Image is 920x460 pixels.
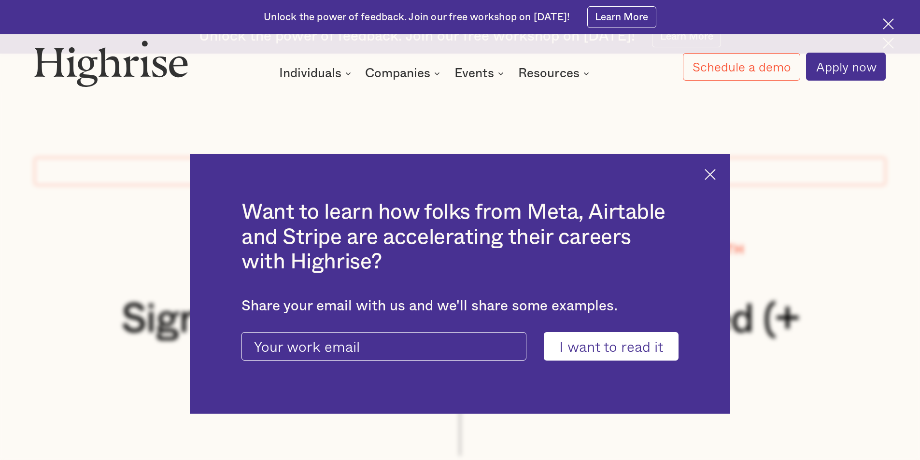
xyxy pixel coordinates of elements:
[683,53,801,81] a: Schedule a demo
[518,68,592,79] div: Resources
[264,11,570,24] div: Unlock the power of feedback. Join our free workshop on [DATE]!
[544,332,679,361] input: I want to read it
[279,68,341,79] div: Individuals
[365,68,443,79] div: Companies
[241,332,526,361] input: Your work email
[34,40,188,86] img: Highrise logo
[365,68,430,79] div: Companies
[454,68,494,79] div: Events
[279,68,354,79] div: Individuals
[241,332,679,361] form: current-ascender-blog-article-modal-form
[518,68,580,79] div: Resources
[241,298,679,315] div: Share your email with us and we'll share some examples.
[883,18,894,29] img: Cross icon
[587,6,656,28] a: Learn More
[241,200,679,275] h2: Want to learn how folks from Meta, Airtable and Stripe are accelerating their careers with Highrise?
[705,169,716,180] img: Cross icon
[454,68,507,79] div: Events
[806,53,886,81] a: Apply now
